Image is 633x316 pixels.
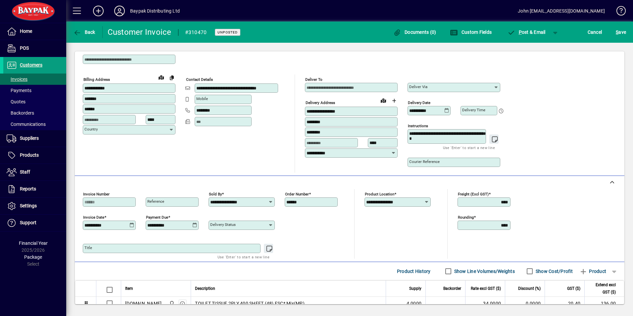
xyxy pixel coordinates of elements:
[20,203,37,208] span: Settings
[3,198,66,214] a: Settings
[519,29,522,35] span: P
[130,6,180,16] div: Baypak Distributing Ltd
[146,215,168,220] mat-label: Payment due
[108,27,171,37] div: Customer Invoice
[3,147,66,164] a: Products
[24,254,42,260] span: Package
[73,29,95,35] span: Back
[285,192,309,196] mat-label: Order number
[3,74,66,85] a: Invoices
[534,268,573,275] label: Show Cost/Profit
[209,192,222,196] mat-label: Sold by
[196,96,208,101] mat-label: Mobile
[20,169,30,175] span: Staff
[394,265,433,277] button: Product History
[84,127,98,132] mat-label: Country
[20,28,32,34] span: Home
[614,26,628,38] button: Save
[545,297,584,310] td: 20.40
[167,72,177,83] button: Copy to Delivery address
[125,300,162,307] div: [DOMAIN_NAME]
[156,72,167,82] a: View on map
[20,62,42,68] span: Customers
[408,124,428,128] mat-label: Instructions
[20,135,39,141] span: Suppliers
[20,220,36,225] span: Support
[448,26,493,38] button: Custom Fields
[579,266,606,277] span: Product
[3,119,66,130] a: Communications
[505,297,545,310] td: 0.0000
[588,27,602,37] span: Cancel
[83,215,104,220] mat-label: Invoice date
[72,26,97,38] button: Back
[469,300,501,307] div: 34.0000
[3,130,66,147] a: Suppliers
[393,29,436,35] span: Documents (0)
[518,285,541,292] span: Discount (%)
[443,285,461,292] span: Backorder
[567,285,580,292] span: GST ($)
[20,186,36,191] span: Reports
[84,245,92,250] mat-label: Title
[504,26,549,38] button: Post & Email
[168,300,175,307] span: Baypak - Onekawa
[3,215,66,231] a: Support
[616,27,626,37] span: ave
[7,99,25,104] span: Quotes
[7,122,46,127] span: Communications
[195,300,305,307] span: TOILET TISSUE 2PLY 400 SHEET (48) FSC* Mix(MP)
[389,95,399,106] button: Choose address
[518,6,605,16] div: John [EMAIL_ADDRESS][DOMAIN_NAME]
[611,1,625,23] a: Knowledge Base
[7,110,34,116] span: Backorders
[458,192,489,196] mat-label: Freight (excl GST)
[147,199,164,204] mat-label: Reference
[408,100,430,105] mat-label: Delivery date
[616,29,618,35] span: S
[584,297,624,310] td: 136.00
[83,192,110,196] mat-label: Invoice number
[507,29,546,35] span: ost & Email
[185,27,207,38] div: #310470
[195,285,215,292] span: Description
[218,30,238,34] span: Unposted
[7,77,27,82] span: Invoices
[3,107,66,119] a: Backorders
[66,26,103,38] app-page-header-button: Back
[3,23,66,40] a: Home
[210,222,236,227] mat-label: Delivery status
[443,144,495,151] mat-hint: Use 'Enter' to start a new line
[305,77,322,82] mat-label: Deliver To
[365,192,394,196] mat-label: Product location
[458,215,474,220] mat-label: Rounding
[3,96,66,107] a: Quotes
[397,266,431,277] span: Product History
[576,265,609,277] button: Product
[20,152,39,158] span: Products
[589,281,616,296] span: Extend excl GST ($)
[392,26,438,38] button: Documents (0)
[3,181,66,197] a: Reports
[19,240,48,246] span: Financial Year
[407,300,422,307] span: 4.0000
[378,95,389,106] a: View on map
[586,26,604,38] button: Cancel
[453,268,515,275] label: Show Line Volumes/Weights
[409,84,427,89] mat-label: Deliver via
[462,108,485,112] mat-label: Delivery time
[7,88,31,93] span: Payments
[3,40,66,57] a: POS
[3,164,66,181] a: Staff
[450,29,492,35] span: Custom Fields
[109,5,130,17] button: Profile
[20,45,29,51] span: POS
[125,285,133,292] span: Item
[409,159,440,164] mat-label: Courier Reference
[471,285,501,292] span: Rate excl GST ($)
[88,5,109,17] button: Add
[3,85,66,96] a: Payments
[218,253,269,261] mat-hint: Use 'Enter' to start a new line
[409,285,421,292] span: Supply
